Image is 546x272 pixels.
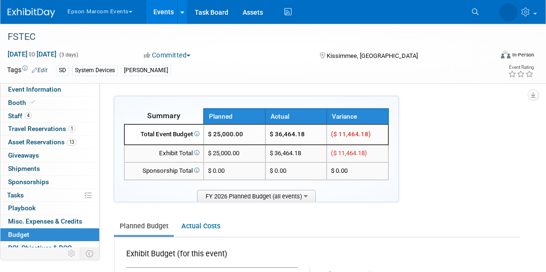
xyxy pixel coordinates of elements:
[452,49,535,64] div: Event Format
[32,67,47,74] a: Edit
[0,215,99,228] a: Misc. Expenses & Credits
[8,178,49,186] span: Sponsorships
[204,109,265,124] th: Planned
[0,122,99,135] a: Travel Reservations1
[208,167,225,174] span: $ 0.00
[8,165,40,172] span: Shipments
[265,124,327,145] td: $ 36,464.18
[0,228,99,241] a: Budget
[208,131,243,138] span: $ 25,000.00
[265,145,327,162] td: $ 36,464.18
[512,51,534,58] div: In-Person
[129,149,199,158] div: Exhibit Total
[0,110,99,122] a: Staff4
[0,96,99,109] a: Booth
[508,65,534,70] div: Event Rating
[129,130,199,139] div: Total Event Budget
[7,65,47,76] td: Tags
[58,52,78,58] span: (3 days)
[331,167,348,174] span: $ 0.00
[8,217,82,225] span: Misc. Expenses & Credits
[4,28,482,46] div: FSTEC
[197,190,316,202] span: FY 2026 Planned Budget (all events)
[8,138,76,146] span: Asset Reservations
[8,204,36,212] span: Playbook
[8,151,39,159] span: Giveaways
[265,109,327,124] th: Actual
[0,149,99,162] a: Giveaways
[129,167,199,176] div: Sponsorship Total
[67,139,76,146] span: 13
[0,83,99,96] a: Event Information
[0,176,99,188] a: Sponsorships
[208,150,239,157] span: $ 25,000.00
[0,136,99,149] a: Asset Reservations13
[80,247,100,260] td: Toggle Event Tabs
[327,52,418,59] span: Kissimmee, [GEOGRAPHIC_DATA]
[141,50,194,60] button: Committed
[68,125,75,132] span: 1
[501,51,510,58] img: Format-Inperson.png
[8,8,55,18] img: ExhibitDay
[331,150,367,157] span: ($ 11,464.18)
[25,112,32,119] span: 4
[8,112,32,120] span: Staff
[56,66,69,75] div: SD
[327,109,388,124] th: Variance
[499,3,518,21] img: Lucy Roberts
[0,189,99,202] a: Tasks
[265,162,327,180] td: $ 0.00
[8,99,37,106] span: Booth
[0,202,99,215] a: Playbook
[331,131,371,138] span: ($ 11,464.18)
[176,217,226,235] a: Actual Costs
[28,50,37,58] span: to
[30,100,35,105] i: Booth reservation complete
[126,249,294,264] div: Exhibit Budget (for this event)
[7,50,57,58] span: [DATE] [DATE]
[121,66,171,75] div: [PERSON_NAME]
[114,217,174,235] a: Planned Budget
[8,85,61,93] span: Event Information
[8,244,72,252] span: ROI, Objectives & ROO
[64,247,80,260] td: Personalize Event Tab Strip
[8,231,29,238] span: Budget
[147,111,180,120] span: Summary
[7,191,24,199] span: Tasks
[8,125,75,132] span: Travel Reservations
[0,242,99,254] a: ROI, Objectives & ROO
[72,66,118,75] div: System Devices
[0,162,99,175] a: Shipments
